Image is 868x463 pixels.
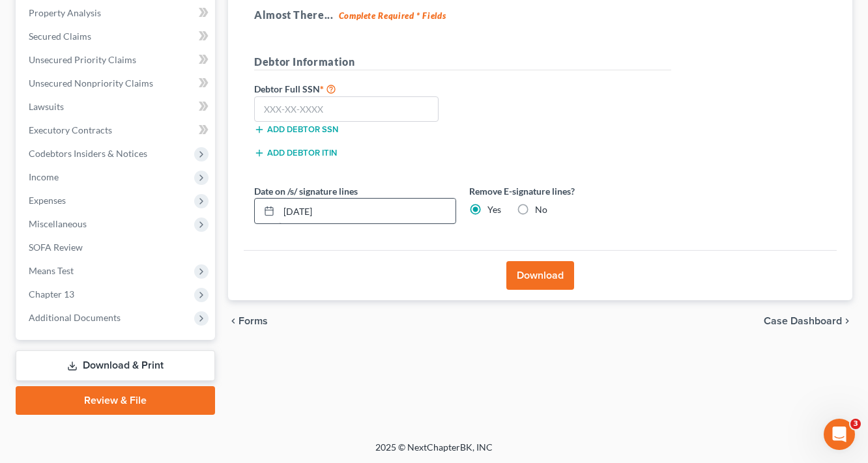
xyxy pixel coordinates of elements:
[29,54,136,65] span: Unsecured Priority Claims
[18,236,215,259] a: SOFA Review
[29,195,66,206] span: Expenses
[254,96,439,122] input: XXX-XX-XXXX
[18,72,215,95] a: Unsecured Nonpriority Claims
[29,171,59,182] span: Income
[764,316,852,326] a: Case Dashboard chevron_right
[18,119,215,142] a: Executory Contracts
[254,124,338,135] button: Add debtor SSN
[18,1,215,25] a: Property Analysis
[16,350,215,381] a: Download & Print
[506,261,574,290] button: Download
[279,199,456,223] input: MM/DD/YYYY
[254,148,337,158] button: Add debtor ITIN
[824,419,855,450] iframe: Intercom live chat
[29,312,121,323] span: Additional Documents
[842,316,852,326] i: chevron_right
[29,218,87,229] span: Miscellaneous
[239,316,268,326] span: Forms
[850,419,861,429] span: 3
[29,7,101,18] span: Property Analysis
[29,265,74,276] span: Means Test
[18,95,215,119] a: Lawsuits
[248,81,463,96] label: Debtor Full SSN
[254,7,826,23] h5: Almost There...
[16,386,215,415] a: Review & File
[469,184,671,198] label: Remove E-signature lines?
[254,184,358,198] label: Date on /s/ signature lines
[29,31,91,42] span: Secured Claims
[29,124,112,135] span: Executory Contracts
[29,101,64,112] span: Lawsuits
[339,10,446,21] strong: Complete Required * Fields
[29,77,153,89] span: Unsecured Nonpriority Claims
[487,203,501,216] label: Yes
[764,316,842,326] span: Case Dashboard
[29,242,83,253] span: SOFA Review
[29,148,147,159] span: Codebtors Insiders & Notices
[535,203,547,216] label: No
[228,316,239,326] i: chevron_left
[18,25,215,48] a: Secured Claims
[228,316,285,326] button: chevron_left Forms
[18,48,215,72] a: Unsecured Priority Claims
[29,288,74,300] span: Chapter 13
[254,54,671,70] h5: Debtor Information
